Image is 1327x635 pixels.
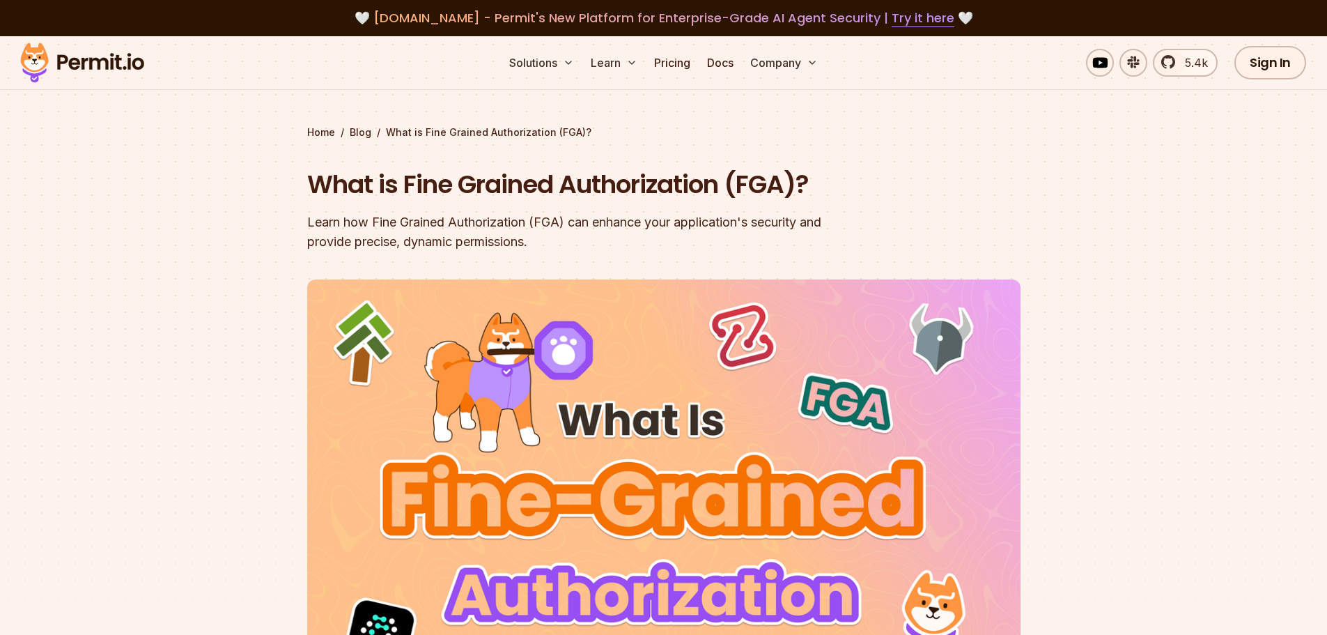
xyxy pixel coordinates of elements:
span: [DOMAIN_NAME] - Permit's New Platform for Enterprise-Grade AI Agent Security | [373,9,954,26]
div: Learn how Fine Grained Authorization (FGA) can enhance your application's security and provide pr... [307,213,842,252]
a: Home [307,125,335,139]
img: Permit logo [14,39,150,86]
button: Company [745,49,823,77]
button: Solutions [504,49,580,77]
a: Pricing [649,49,696,77]
a: Sign In [1234,46,1306,79]
div: 🤍 🤍 [33,8,1294,28]
button: Learn [585,49,643,77]
a: Docs [701,49,739,77]
a: Try it here [892,9,954,27]
a: 5.4k [1153,49,1218,77]
span: 5.4k [1177,54,1208,71]
h1: What is Fine Grained Authorization (FGA)? [307,167,842,202]
div: / / [307,125,1021,139]
a: Blog [350,125,371,139]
